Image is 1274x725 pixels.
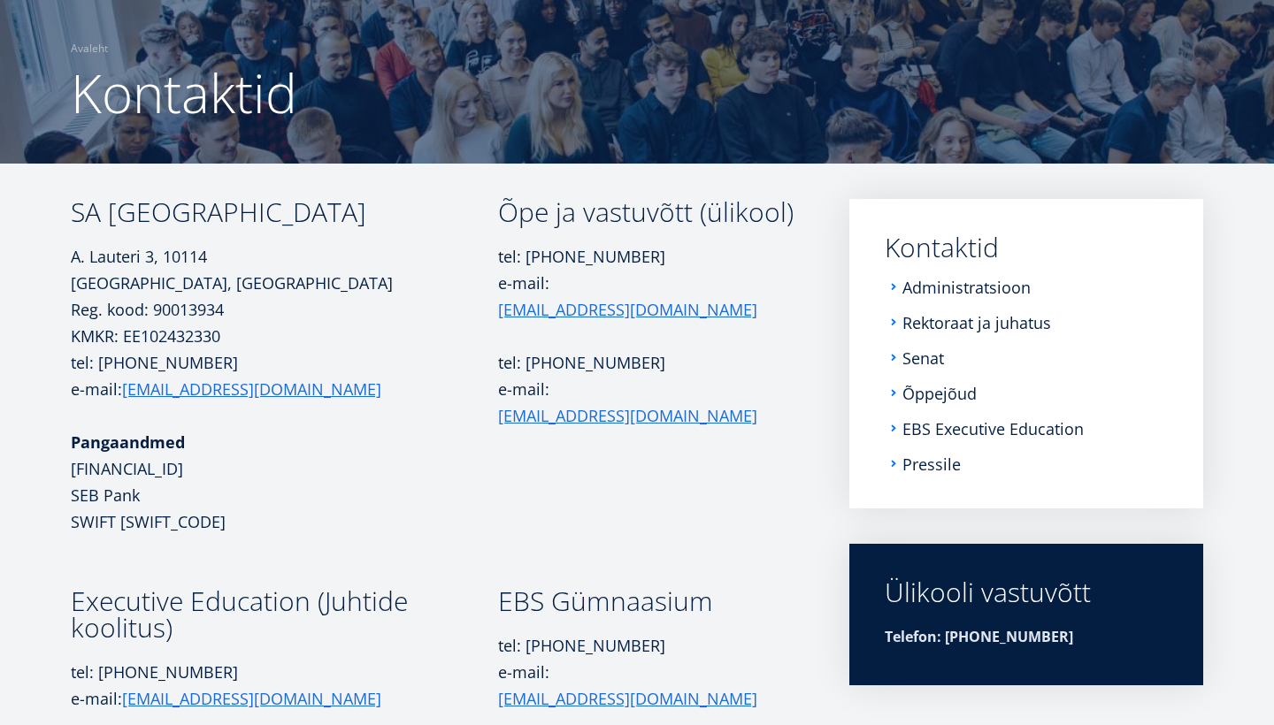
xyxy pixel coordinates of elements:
[498,243,798,323] p: tel: [PHONE_NUMBER] e-mail:
[71,323,498,349] p: KMKR: EE102432330
[498,588,798,614] h3: EBS Gümnaasium
[498,685,757,712] a: [EMAIL_ADDRESS][DOMAIN_NAME]
[498,296,757,323] a: [EMAIL_ADDRESS][DOMAIN_NAME]
[498,349,798,376] p: tel: [PHONE_NUMBER]
[902,279,1031,296] a: Administratsioon
[498,199,798,225] h3: Õpe ja vastuvõtt (ülikool)
[902,420,1084,438] a: EBS Executive Education
[71,57,297,129] span: Kontaktid
[71,588,498,641] h3: Executive Education (Juhtide koolitus)
[71,431,185,453] strong: Pangaandmed
[122,685,381,712] a: [EMAIL_ADDRESS][DOMAIN_NAME]
[885,627,1073,646] strong: Telefon: [PHONE_NUMBER]
[71,659,498,712] p: tel: [PHONE_NUMBER] e-mail:
[902,314,1051,332] a: Rektoraat ja juhatus
[71,429,498,535] p: [FINANCIAL_ID] SEB Pank SWIFT [SWIFT_CODE]
[71,349,498,402] p: tel: [PHONE_NUMBER] e-mail:
[902,349,944,367] a: Senat
[498,632,798,712] p: tel: [PHONE_NUMBER] e-mail:
[71,243,498,323] p: A. Lauteri 3, 10114 [GEOGRAPHIC_DATA], [GEOGRAPHIC_DATA] Reg. kood: 90013934
[498,402,757,429] a: [EMAIL_ADDRESS][DOMAIN_NAME]
[122,376,381,402] a: [EMAIL_ADDRESS][DOMAIN_NAME]
[902,385,977,402] a: Õppejõud
[902,455,961,473] a: Pressile
[885,579,1168,606] div: Ülikooli vastuvõtt
[71,40,108,57] a: Avaleht
[71,199,498,225] h3: SA [GEOGRAPHIC_DATA]
[885,234,1168,261] a: Kontaktid
[498,376,798,429] p: e-mail:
